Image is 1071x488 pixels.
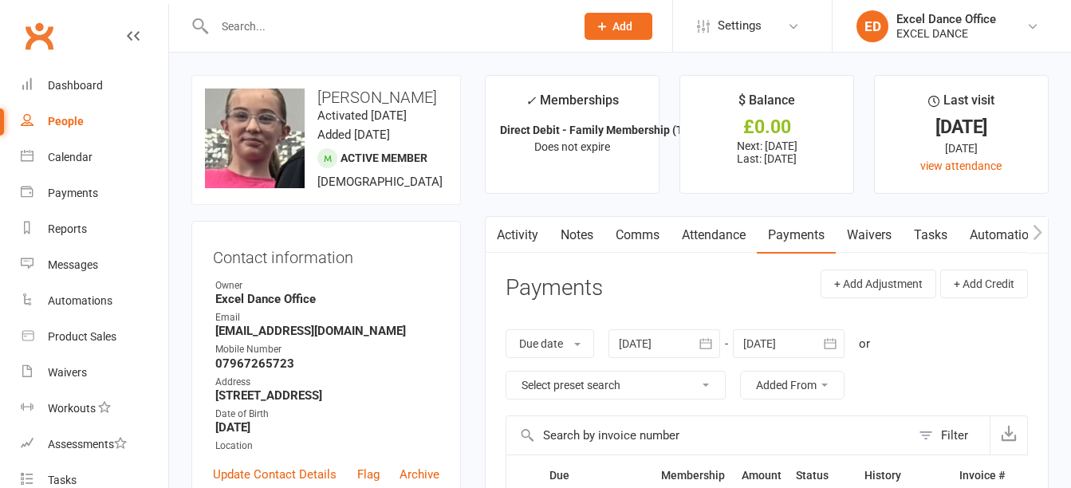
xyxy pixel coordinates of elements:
[959,217,1053,254] a: Automations
[21,319,168,355] a: Product Sales
[205,89,305,188] img: image1752694601.png
[215,439,439,454] div: Location
[903,217,959,254] a: Tasks
[695,119,839,136] div: £0.00
[48,330,116,343] div: Product Sales
[604,217,671,254] a: Comms
[48,79,103,92] div: Dashboard
[896,26,996,41] div: EXCEL DANCE
[215,324,439,338] strong: [EMAIL_ADDRESS][DOMAIN_NAME]
[585,13,652,40] button: Add
[48,474,77,486] div: Tasks
[21,355,168,391] a: Waivers
[920,159,1002,172] a: view attendance
[48,115,84,128] div: People
[357,465,380,484] a: Flag
[889,119,1034,136] div: [DATE]
[500,124,736,136] strong: Direct Debit - Family Membership (This mem...
[215,356,439,371] strong: 07967265723
[317,128,390,142] time: Added [DATE]
[928,90,994,119] div: Last visit
[21,283,168,319] a: Automations
[21,427,168,462] a: Assessments
[896,12,996,26] div: Excel Dance Office
[526,93,536,108] i: ✓
[21,175,168,211] a: Payments
[213,465,337,484] a: Update Contact Details
[486,217,549,254] a: Activity
[21,391,168,427] a: Workouts
[21,211,168,247] a: Reports
[19,16,59,56] a: Clubworx
[210,15,564,37] input: Search...
[941,426,968,445] div: Filter
[48,187,98,199] div: Payments
[215,278,439,293] div: Owner
[215,342,439,357] div: Mobile Number
[48,258,98,271] div: Messages
[400,465,439,484] a: Archive
[48,151,93,163] div: Calendar
[21,140,168,175] a: Calendar
[215,292,439,306] strong: Excel Dance Office
[534,140,610,153] span: Does not expire
[612,20,632,33] span: Add
[48,294,112,307] div: Automations
[889,140,1034,157] div: [DATE]
[671,217,757,254] a: Attendance
[48,402,96,415] div: Workouts
[317,108,407,123] time: Activated [DATE]
[48,222,87,235] div: Reports
[215,375,439,390] div: Address
[821,270,936,298] button: + Add Adjustment
[836,217,903,254] a: Waivers
[205,89,447,106] h3: [PERSON_NAME]
[506,276,603,301] h3: Payments
[341,152,427,164] span: Active member
[215,420,439,435] strong: [DATE]
[506,329,594,358] button: Due date
[21,247,168,283] a: Messages
[738,90,795,119] div: $ Balance
[213,242,439,266] h3: Contact information
[21,68,168,104] a: Dashboard
[317,175,443,189] span: [DEMOGRAPHIC_DATA]
[48,438,127,451] div: Assessments
[740,371,845,399] button: Added From
[940,270,1028,298] button: + Add Credit
[506,416,911,455] input: Search by invoice number
[757,217,836,254] a: Payments
[856,10,888,42] div: ED
[549,217,604,254] a: Notes
[718,8,762,44] span: Settings
[21,104,168,140] a: People
[911,416,990,455] button: Filter
[859,334,870,353] div: or
[215,388,439,403] strong: [STREET_ADDRESS]
[215,407,439,422] div: Date of Birth
[695,140,839,165] p: Next: [DATE] Last: [DATE]
[526,90,619,120] div: Memberships
[48,366,87,379] div: Waivers
[215,310,439,325] div: Email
